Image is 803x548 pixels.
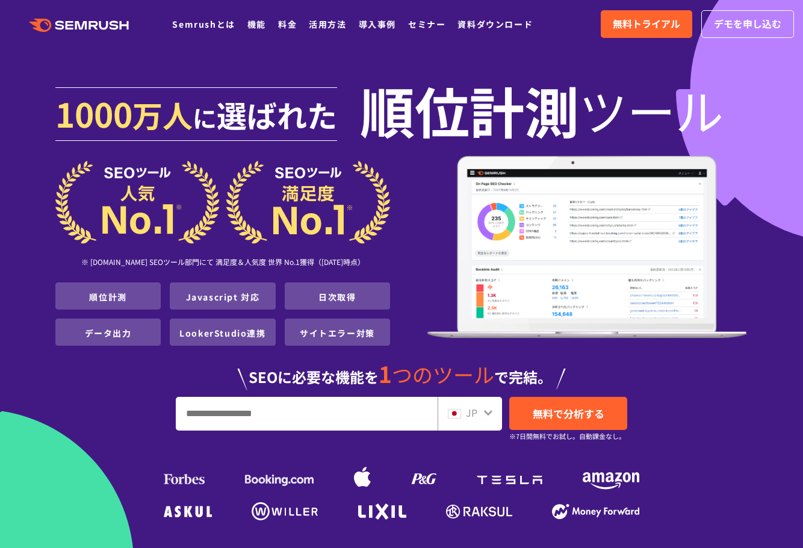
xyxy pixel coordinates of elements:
a: Javascript 対応 [186,291,260,303]
span: 順位計測 [360,86,579,134]
a: 無料で分析する [509,397,627,430]
span: JP [466,405,477,420]
span: つのツール [392,360,494,389]
a: 無料トライアル [601,10,692,38]
span: デモを申し込む [714,16,781,32]
div: SEOに必要な機能を [55,350,748,390]
a: セミナー [408,18,445,30]
a: サイトエラー対策 [300,327,375,339]
small: ※7日間無料でお試し。自動課金なし。 [509,431,625,442]
a: 機能 [247,18,266,30]
a: 順位計測 [89,291,126,303]
span: 1000 [55,89,132,137]
a: 活用方法 [309,18,346,30]
span: で完結。 [494,366,552,387]
span: 万人 [132,93,193,136]
span: 1 [379,357,392,390]
a: Semrushとは [172,18,235,30]
div: ※ [DOMAIN_NAME] SEOツール部門にて 満足度＆人気度 世界 No.1獲得（[DATE]時点） [55,244,390,282]
span: に [193,100,217,135]
a: デモを申し込む [701,10,794,38]
span: 無料で分析する [533,406,604,421]
span: ツール [579,86,724,134]
input: URL、キーワードを入力してください [176,397,437,430]
span: 選ばれた [217,93,337,136]
span: 無料トライアル [613,16,680,32]
a: 資料ダウンロード [457,18,533,30]
a: LookerStudio連携 [179,327,265,339]
a: データ出力 [85,327,132,339]
a: 日次取得 [318,291,356,303]
a: 料金 [278,18,297,30]
a: 導入事例 [359,18,396,30]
